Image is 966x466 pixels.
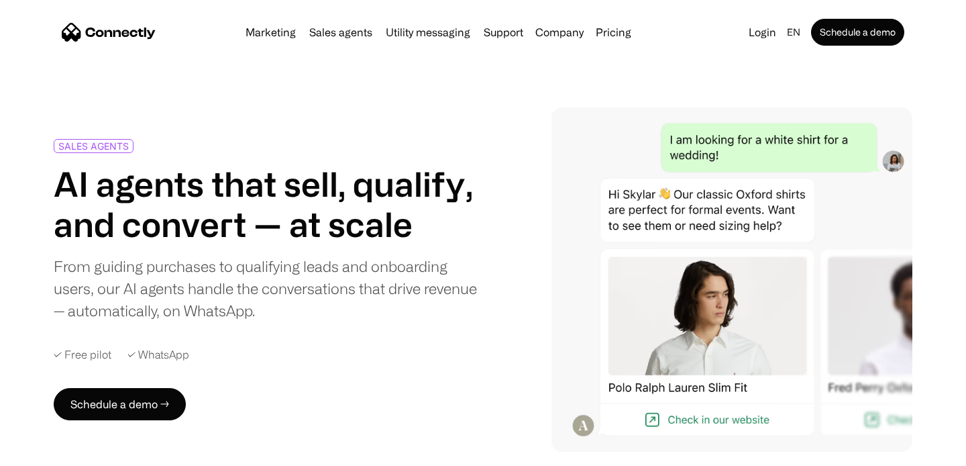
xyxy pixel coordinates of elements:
[240,27,301,38] a: Marketing
[54,348,111,361] div: ✓ Free pilot
[54,388,186,420] a: Schedule a demo →
[58,141,129,151] div: SALES AGENTS
[62,22,156,42] a: home
[127,348,189,361] div: ✓ WhatsApp
[380,27,476,38] a: Utility messaging
[590,27,637,38] a: Pricing
[782,23,808,42] div: en
[787,23,800,42] div: en
[531,23,588,42] div: Company
[811,19,904,46] a: Schedule a demo
[743,23,782,42] a: Login
[535,23,584,42] div: Company
[304,27,378,38] a: Sales agents
[54,164,478,244] h1: AI agents that sell, qualify, and convert — at scale
[478,27,529,38] a: Support
[13,441,80,461] aside: Language selected: English
[27,442,80,461] ul: Language list
[54,255,478,322] div: From guiding purchases to qualifying leads and onboarding users, our AI agents handle the convers...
